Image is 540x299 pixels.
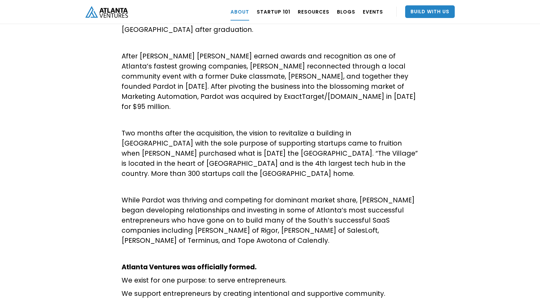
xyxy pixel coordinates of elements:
[122,289,418,299] p: We support entrepreneurs by creating intentional and supportive community.
[405,5,455,18] a: Build With Us
[298,3,329,21] a: RESOURCES
[231,3,249,21] a: ABOUT
[122,275,418,285] p: We exist for one purpose: to serve entrepreneurs.
[257,3,290,21] a: Startup 101
[122,262,256,272] strong: Atlanta Ventures was officially formed.
[122,195,418,246] p: While Pardot was thriving and competing for dominant market share, [PERSON_NAME] began developing...
[337,3,355,21] a: BLOGS
[363,3,383,21] a: EVENTS
[122,128,418,179] p: Two months after the acquisition, the vision to revitalize a building in [GEOGRAPHIC_DATA] with t...
[122,51,418,112] p: After [PERSON_NAME] [PERSON_NAME] earned awards and recognition as one of Atlanta’s fastest growi...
